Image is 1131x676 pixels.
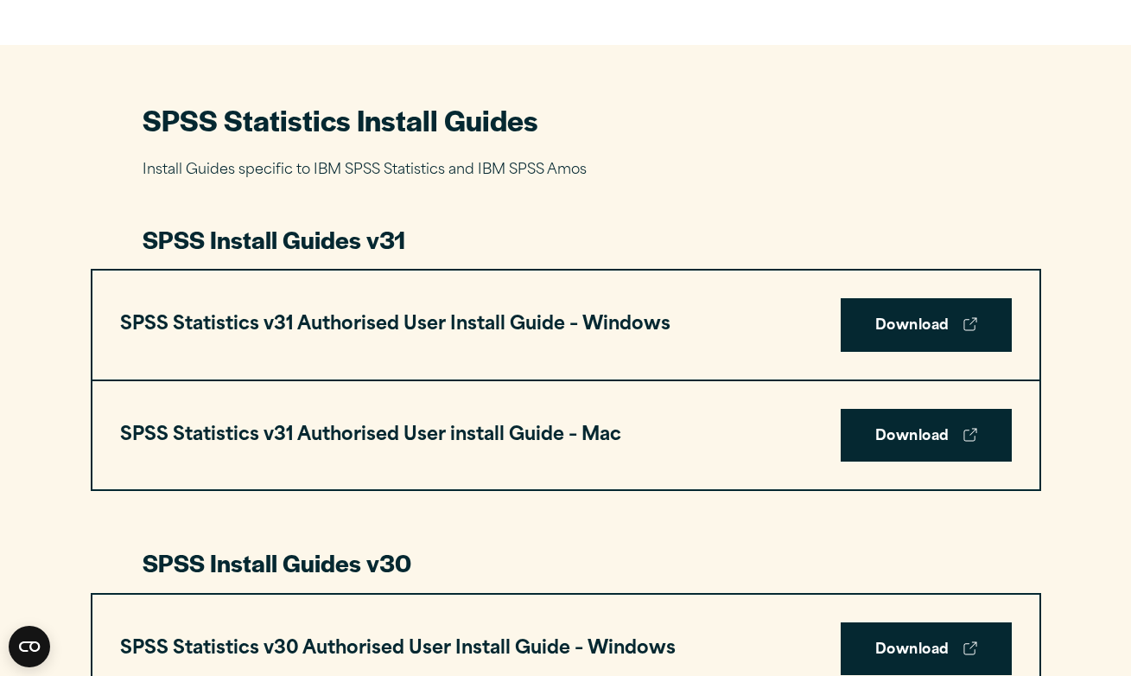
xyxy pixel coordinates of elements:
[143,223,989,256] h3: SPSS Install Guides v31
[120,633,676,666] h3: SPSS Statistics v30 Authorised User Install Guide – Windows
[841,298,1012,352] a: Download
[9,626,50,667] button: Open CMP widget
[143,158,989,183] p: Install Guides specific to IBM SPSS Statistics and IBM SPSS Amos
[841,409,1012,462] a: Download
[841,622,1012,676] a: Download
[120,309,670,341] h3: SPSS Statistics v31 Authorised User Install Guide – Windows
[143,100,989,139] h2: SPSS Statistics Install Guides
[143,546,989,579] h3: SPSS Install Guides v30
[120,419,621,452] h3: SPSS Statistics v31 Authorised User install Guide – Mac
